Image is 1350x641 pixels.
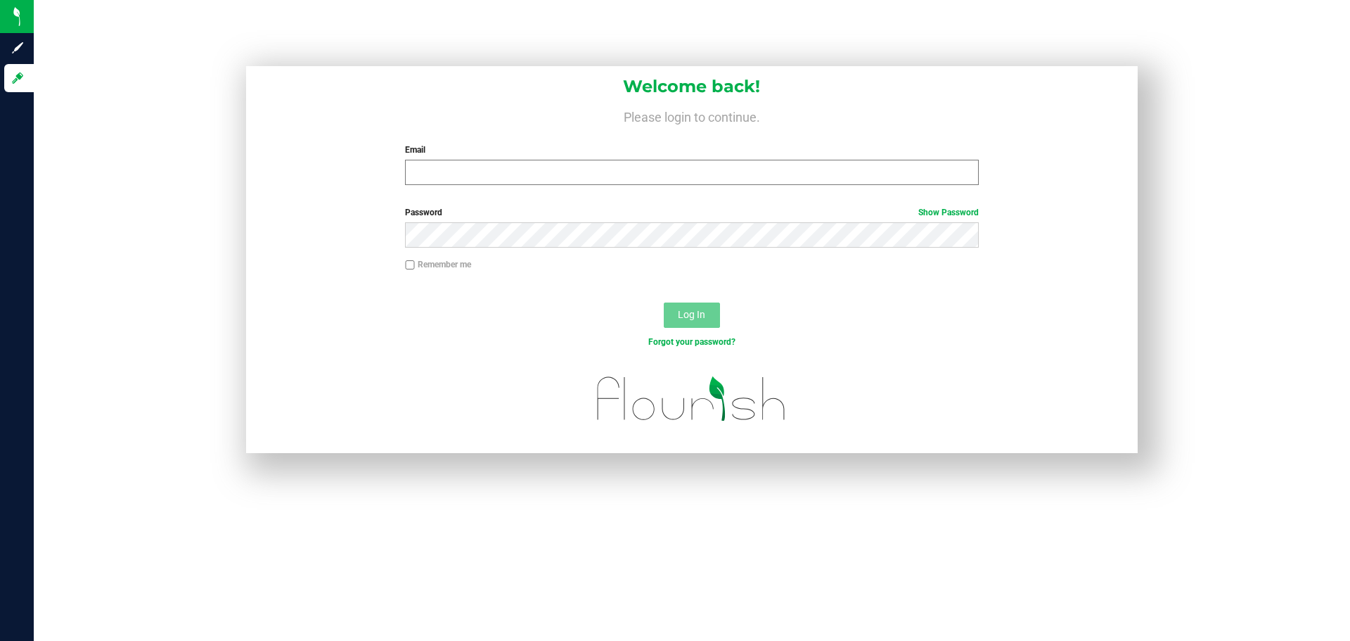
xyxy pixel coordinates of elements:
[11,41,25,55] inline-svg: Sign up
[11,71,25,85] inline-svg: Log in
[648,337,735,347] a: Forgot your password?
[405,208,442,217] span: Password
[918,208,979,217] a: Show Password
[580,363,803,435] img: flourish_logo.svg
[246,77,1138,96] h1: Welcome back!
[405,260,415,270] input: Remember me
[664,303,720,328] button: Log In
[678,309,705,320] span: Log In
[405,258,471,271] label: Remember me
[246,107,1138,124] h4: Please login to continue.
[405,144,978,156] label: Email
